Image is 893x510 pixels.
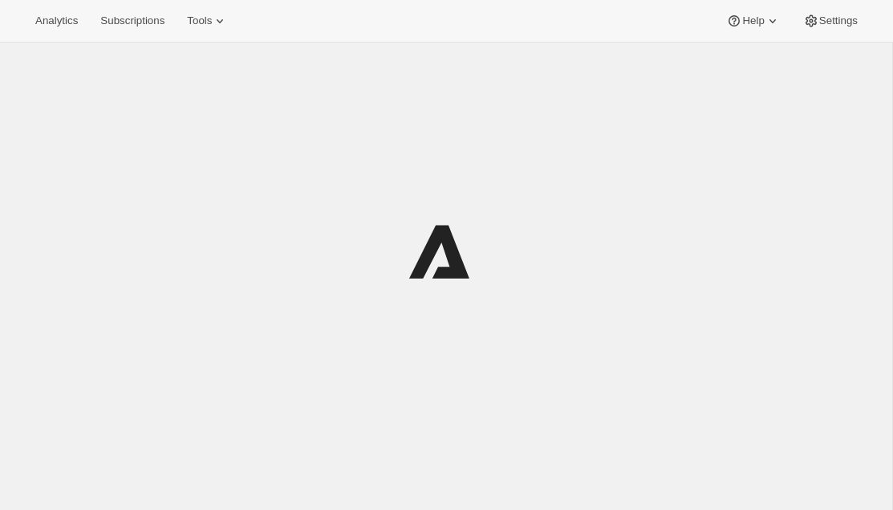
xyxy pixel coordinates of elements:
button: Subscriptions [91,10,174,32]
span: Help [742,14,764,27]
span: Settings [819,14,858,27]
button: Analytics [26,10,87,32]
button: Tools [177,10,237,32]
span: Tools [187,14,212,27]
button: Help [716,10,789,32]
span: Analytics [35,14,78,27]
span: Subscriptions [100,14,164,27]
button: Settings [794,10,867,32]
